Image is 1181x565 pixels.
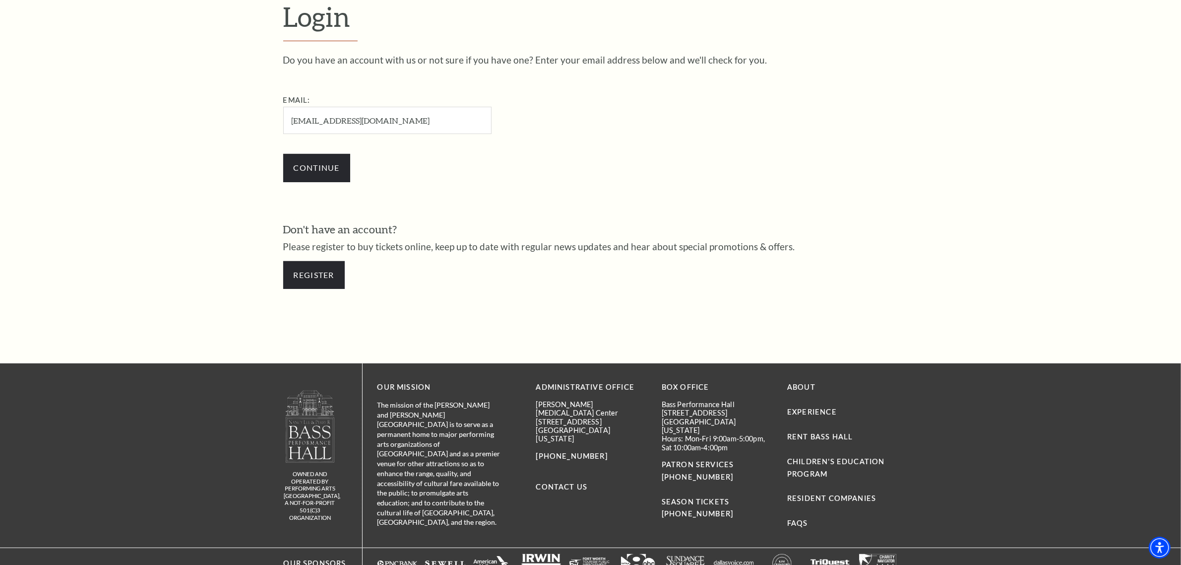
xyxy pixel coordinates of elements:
[536,400,647,418] p: [PERSON_NAME][MEDICAL_DATA] Center
[1149,537,1171,559] div: Accessibility Menu
[787,383,815,391] a: About
[662,434,772,452] p: Hours: Mon-Fri 9:00am-5:00pm, Sat 10:00am-4:00pm
[787,519,808,527] a: FAQs
[283,107,492,134] input: Required
[536,483,588,491] a: Contact Us
[377,381,501,394] p: OUR MISSION
[787,457,884,478] a: Children's Education Program
[536,381,647,394] p: Administrative Office
[662,400,772,409] p: Bass Performance Hall
[662,409,772,417] p: [STREET_ADDRESS]
[377,400,501,527] p: The mission of the [PERSON_NAME] and [PERSON_NAME][GEOGRAPHIC_DATA] is to serve as a permanent ho...
[283,0,351,32] span: Login
[283,55,898,65] p: Do you have an account with us or not sure if you have one? Enter your email address below and we...
[787,408,837,416] a: Experience
[285,390,335,463] img: owned and operated by Performing Arts Fort Worth, A NOT-FOR-PROFIT 501(C)3 ORGANIZATION
[787,432,853,441] a: Rent Bass Hall
[662,381,772,394] p: BOX OFFICE
[787,494,876,502] a: Resident Companies
[283,154,350,182] input: Submit button
[536,418,647,426] p: [STREET_ADDRESS]
[536,450,647,463] p: [PHONE_NUMBER]
[284,471,336,521] p: owned and operated by Performing Arts [GEOGRAPHIC_DATA], A NOT-FOR-PROFIT 501(C)3 ORGANIZATION
[283,242,898,251] p: Please register to buy tickets online, keep up to date with regular news updates and hear about s...
[536,426,647,443] p: [GEOGRAPHIC_DATA][US_STATE]
[662,459,772,484] p: PATRON SERVICES [PHONE_NUMBER]
[283,261,345,289] a: Register
[283,222,898,237] h3: Don't have an account?
[283,96,311,104] label: Email:
[662,484,772,521] p: SEASON TICKETS [PHONE_NUMBER]
[662,418,772,435] p: [GEOGRAPHIC_DATA][US_STATE]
